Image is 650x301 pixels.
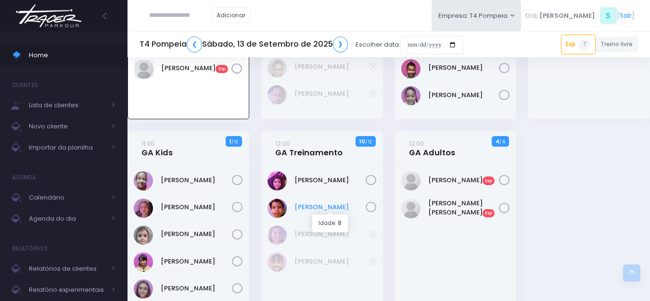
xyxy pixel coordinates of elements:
img: Clarice Lopes [134,252,153,272]
span: Olá, [525,11,538,21]
img: Aurora Andreoni Mello [134,199,153,218]
img: Brunna Mateus De Paulo Alves [134,226,153,245]
span: Novo cliente [29,120,106,133]
a: [PERSON_NAME] [PERSON_NAME]Exp [428,199,499,218]
span: Importar da planilha [29,141,106,154]
img: STELLA ARAUJO LAGUNA [401,59,421,78]
small: / 12 [365,139,371,145]
span: Lista de clientes [29,99,106,112]
img: Eloah Meneguim Tenorio [134,279,153,299]
a: [PERSON_NAME] [161,176,232,185]
div: Idade: 8 [312,214,348,232]
span: Agenda do dia [29,213,106,225]
img: Sofia Sandes [401,86,421,105]
a: 11:00GA Kids [141,138,173,158]
a: [PERSON_NAME] [294,176,366,185]
a: Treino livre [596,37,638,52]
h5: T4 Pompeia Sábado, 13 de Setembro de 2025 [140,37,348,52]
a: ❮ [187,37,202,52]
img: Yumi Muller [268,199,287,218]
a: [PERSON_NAME]Exp [161,63,231,73]
a: [PERSON_NAME] [294,229,369,239]
h4: Relatórios [12,239,48,258]
a: [PERSON_NAME] [161,229,232,239]
a: [PERSON_NAME] [428,63,499,73]
img: Veridiana Jansen [134,171,153,190]
span: S [600,7,617,24]
a: [PERSON_NAME]Exp [428,176,499,185]
a: 13:00GA Adultos [409,138,455,158]
a: Sair [620,11,632,21]
a: [PERSON_NAME] [161,257,232,266]
a: Adicionar [212,7,251,23]
small: / 6 [499,139,505,145]
a: [PERSON_NAME] [428,90,499,100]
h4: Agenda [12,168,37,187]
img: Júlia Caze Rodrigues [268,252,287,272]
img: Maya Andreotti Cardoso [134,60,153,79]
a: [PERSON_NAME] [294,89,369,99]
div: Escolher data: [140,34,463,56]
a: [PERSON_NAME] [161,202,232,212]
span: Home [29,49,115,62]
img: Naya R. H. Miranda [268,85,287,104]
strong: 1 [229,138,231,145]
span: [PERSON_NAME] [539,11,595,21]
img: Catarina souza ramos de Oliveira [268,171,287,190]
small: 11:00 [141,139,154,148]
a: [PERSON_NAME] [294,62,369,72]
span: 7 [579,39,590,50]
img: Cecília Mello [268,58,287,77]
span: Relatório experimentais [29,284,106,296]
a: [PERSON_NAME] [294,202,366,212]
a: [PERSON_NAME] [161,284,232,293]
small: / 12 [231,139,238,145]
span: Calendário [29,191,106,204]
a: 12:00GA Treinamento [275,138,343,158]
h4: Clientes [12,75,38,95]
small: 13:00 [409,139,424,148]
a: ❯ [333,37,348,52]
strong: 4 [496,138,499,145]
img: Maria Eduarda Romero Brocca [401,199,421,218]
img: Heloisa Nivolone [268,226,287,245]
small: 12:00 [275,139,290,148]
span: Exp [483,209,495,218]
span: Relatórios de clientes [29,263,106,275]
a: Exp7 [561,35,596,54]
div: [ ] [521,5,638,26]
span: Exp [216,65,228,74]
span: Exp [483,176,495,185]
strong: 10 [359,138,365,145]
img: Fernanda Galetti [401,171,421,190]
a: [PERSON_NAME] [294,257,369,266]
